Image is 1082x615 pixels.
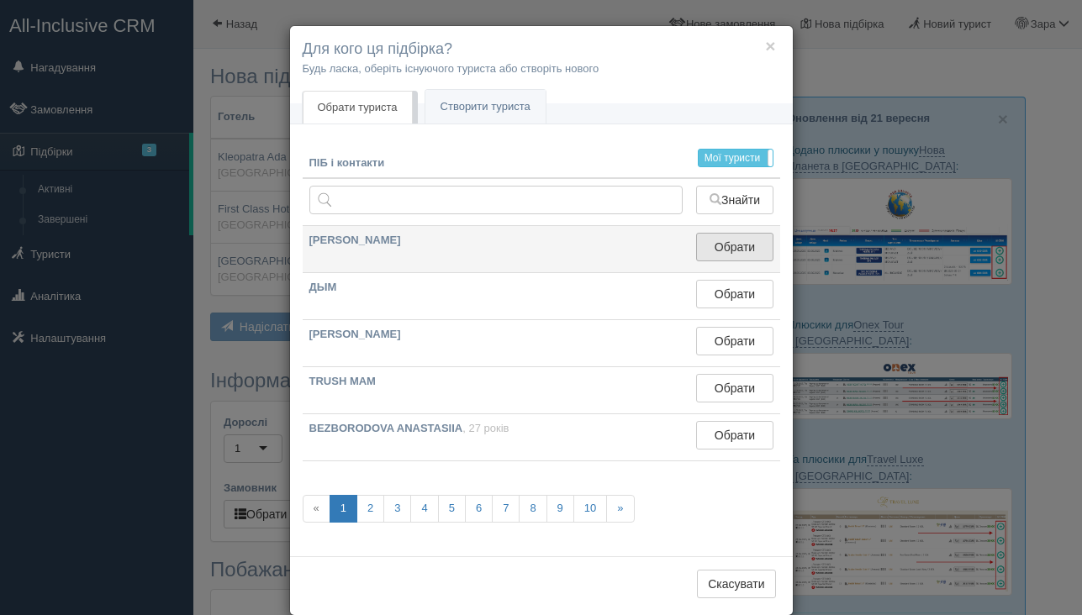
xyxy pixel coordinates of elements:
[765,37,775,55] button: ×
[606,495,634,523] a: »
[696,280,773,308] button: Обрати
[465,495,493,523] a: 6
[303,149,690,179] th: ПІБ і контакти
[696,233,773,261] button: Обрати
[696,421,773,449] button: Обрати
[303,39,780,60] h4: Для кого ця підбірка?
[699,150,773,166] label: Мої туристи
[309,186,684,214] input: Пошук за ПІБ, паспортом або контактами
[309,375,376,387] b: TRUSH MAM
[573,495,607,523] a: 10
[303,495,330,523] span: «
[462,422,509,434] span: , 27 років
[438,495,466,523] a: 5
[309,281,337,293] b: ДЫМ
[425,90,546,124] a: Створити туриста
[546,495,574,523] a: 9
[383,495,411,523] a: 3
[303,91,413,124] a: Обрати туриста
[356,495,384,523] a: 2
[492,495,520,523] a: 7
[309,328,401,340] b: [PERSON_NAME]
[519,495,546,523] a: 8
[696,186,773,214] button: Знайти
[330,495,357,523] a: 1
[410,495,438,523] a: 4
[696,374,773,402] button: Обрати
[696,327,773,355] button: Обрати
[309,422,463,434] b: BEZBORODOVA ANASTASIIA
[303,60,780,76] p: Будь ласка, оберіть існуючого туриста або створіть нового
[309,234,401,246] b: [PERSON_NAME]
[697,570,775,598] button: Скасувати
